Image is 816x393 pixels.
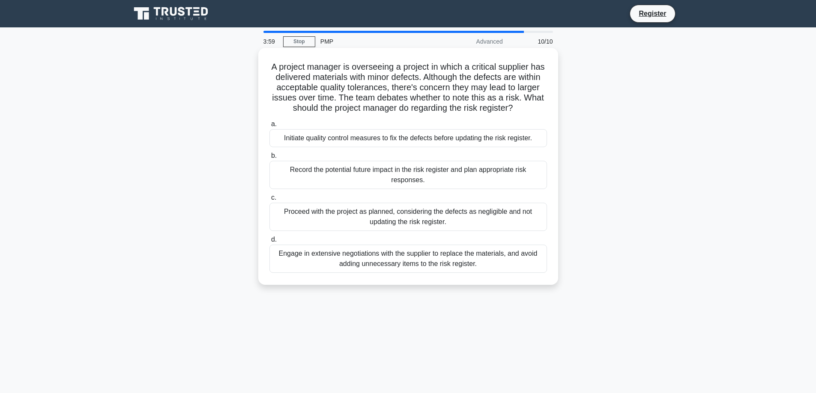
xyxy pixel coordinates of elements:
[634,8,671,19] a: Register
[269,161,547,189] div: Record the potential future impact in the risk register and plan appropriate risk responses.
[283,36,315,47] a: Stop
[271,194,276,201] span: c.
[315,33,433,50] div: PMP
[269,245,547,273] div: Engage in extensive negotiations with the supplier to replace the materials, and avoid adding unn...
[271,152,277,159] span: b.
[269,129,547,147] div: Initiate quality control measures to fix the defects before updating the risk register.
[269,62,548,114] h5: A project manager is overseeing a project in which a critical supplier has delivered materials wi...
[271,236,277,243] span: d.
[271,120,277,127] span: a.
[433,33,508,50] div: Advanced
[258,33,283,50] div: 3:59
[269,203,547,231] div: Proceed with the project as planned, considering the defects as negligible and not updating the r...
[508,33,558,50] div: 10/10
